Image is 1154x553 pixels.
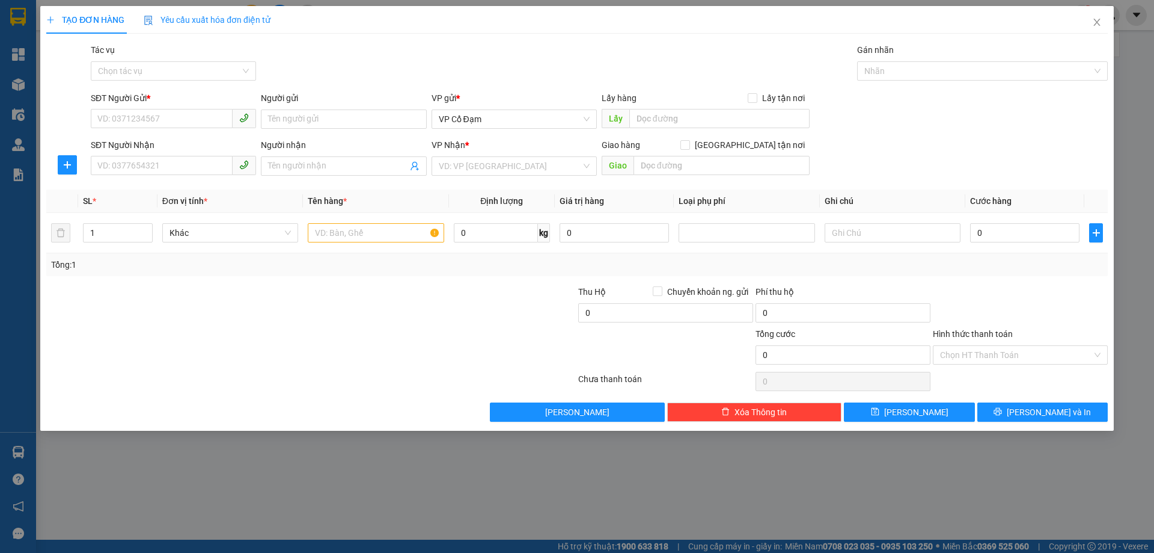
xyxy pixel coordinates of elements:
[46,16,55,24] span: plus
[602,93,637,103] span: Lấy hàng
[432,140,465,150] span: VP Nhận
[239,160,249,170] span: phone
[91,45,115,55] label: Tác vụ
[577,372,754,394] div: Chưa thanh toán
[884,406,948,419] span: [PERSON_NAME]
[977,403,1108,422] button: printer[PERSON_NAME] và In
[261,91,426,105] div: Người gửi
[480,196,523,206] span: Định lượng
[91,91,256,105] div: SĐT Người Gửi
[538,223,550,243] span: kg
[162,196,207,206] span: Đơn vị tính
[690,138,810,152] span: [GEOGRAPHIC_DATA] tận nơi
[970,196,1012,206] span: Cước hàng
[545,406,609,419] span: [PERSON_NAME]
[1090,228,1102,238] span: plus
[490,403,665,422] button: [PERSON_NAME]
[757,91,810,105] span: Lấy tận nơi
[667,403,842,422] button: deleteXóa Thông tin
[756,285,930,303] div: Phí thu hộ
[51,258,445,271] div: Tổng: 1
[308,223,444,243] input: VD: Bàn, Ghế
[662,285,753,298] span: Chuyển khoản ng. gửi
[933,329,1013,339] label: Hình thức thanh toán
[560,196,604,206] span: Giá trị hàng
[1092,17,1102,27] span: close
[1007,406,1091,419] span: [PERSON_NAME] và In
[602,156,633,175] span: Giao
[857,45,894,55] label: Gán nhãn
[439,110,590,128] span: VP Cổ Đạm
[308,196,347,206] span: Tên hàng
[756,329,795,339] span: Tổng cước
[994,407,1002,417] span: printer
[578,287,606,297] span: Thu Hộ
[144,16,153,25] img: icon
[91,138,256,152] div: SĐT Người Nhận
[58,160,76,170] span: plus
[1089,223,1102,243] button: plus
[674,190,819,213] th: Loại phụ phí
[83,196,93,206] span: SL
[560,223,669,243] input: 0
[629,109,810,128] input: Dọc đường
[1080,6,1114,40] button: Close
[602,140,640,150] span: Giao hàng
[844,403,974,422] button: save[PERSON_NAME]
[721,407,730,417] span: delete
[871,407,879,417] span: save
[633,156,810,175] input: Dọc đường
[169,224,291,242] span: Khác
[410,161,420,171] span: user-add
[239,113,249,123] span: phone
[432,91,597,105] div: VP gửi
[602,109,629,128] span: Lấy
[58,155,77,175] button: plus
[51,223,70,243] button: delete
[144,15,270,25] span: Yêu cầu xuất hóa đơn điện tử
[820,190,965,213] th: Ghi chú
[825,223,960,243] input: Ghi Chú
[261,138,426,152] div: Người nhận
[734,406,787,419] span: Xóa Thông tin
[46,15,124,25] span: TẠO ĐƠN HÀNG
